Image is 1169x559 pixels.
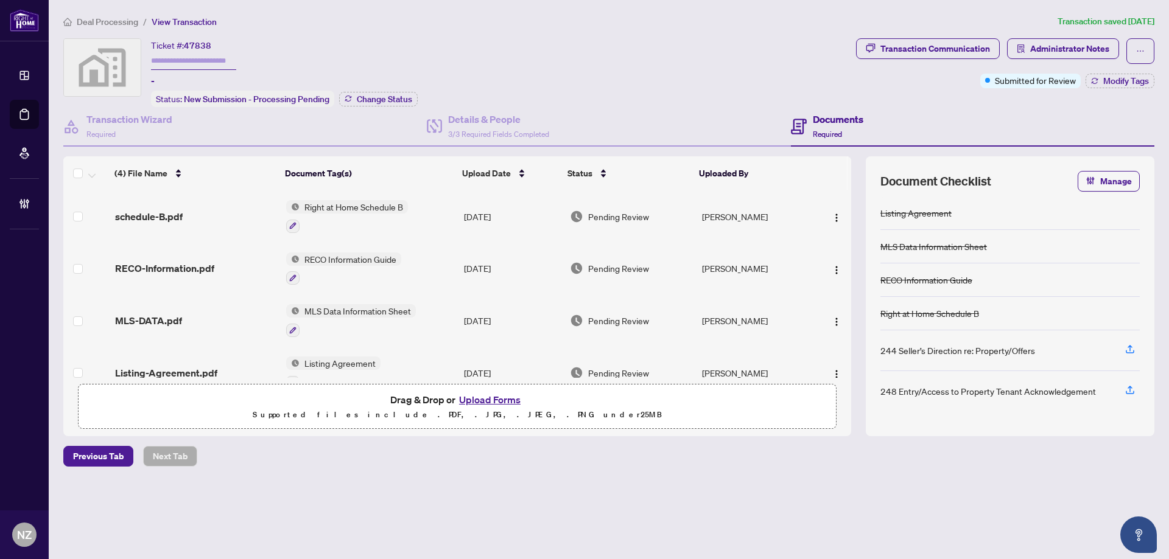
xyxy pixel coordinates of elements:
img: Document Status [570,366,583,380]
img: Logo [832,369,841,379]
span: MLS-DATA.pdf [115,313,182,328]
img: Status Icon [286,304,300,318]
span: Required [813,130,842,139]
button: Status IconMLS Data Information Sheet [286,304,416,337]
span: Manage [1100,172,1132,191]
span: (4) File Name [114,167,167,180]
button: Administrator Notes [1007,38,1119,59]
span: Previous Tab [73,446,124,466]
span: Listing Agreement [300,356,381,370]
button: Logo [827,311,846,330]
p: Supported files include .PDF, .JPG, .JPEG, .PNG under 25 MB [86,408,829,422]
h4: Documents [813,112,863,127]
img: Document Status [570,314,583,327]
span: Deal Processing [77,16,138,27]
td: [DATE] [459,190,565,243]
h4: Transaction Wizard [86,112,172,127]
span: Pending Review [588,262,649,275]
td: [DATE] [459,294,565,347]
img: Logo [832,317,841,327]
th: Status [563,156,694,190]
button: Modify Tags [1086,74,1154,88]
span: New Submission - Processing Pending [184,94,329,105]
span: - [151,74,155,88]
td: [PERSON_NAME] [697,243,814,295]
th: Uploaded By [694,156,810,190]
span: Change Status [357,95,412,103]
button: Transaction Communication [856,38,1000,59]
span: Submitted for Review [995,74,1076,87]
td: [PERSON_NAME] [697,294,814,347]
span: home [63,18,72,26]
div: Right at Home Schedule B [880,307,979,320]
img: Document Status [570,210,583,223]
button: Manage [1078,171,1140,192]
span: Pending Review [588,366,649,380]
th: (4) File Name [110,156,280,190]
span: RECO Information Guide [300,252,401,266]
span: Drag & Drop or [390,392,524,408]
span: solution [1017,44,1025,53]
td: [PERSON_NAME] [697,190,814,243]
span: Administrator Notes [1030,39,1109,58]
button: Logo [827,259,846,278]
div: RECO Information Guide [880,273,972,286]
img: Status Icon [286,200,300,214]
button: Upload Forms [455,392,524,408]
span: Listing-Agreement.pdf [115,366,217,380]
div: 248 Entry/Access to Property Tenant Acknowledgement [880,384,1096,398]
span: View Transaction [152,16,217,27]
img: Logo [832,265,841,275]
span: RECO-Information.pdf [115,261,214,276]
button: Logo [827,207,846,226]
img: Logo [832,213,841,223]
span: 3/3 Required Fields Completed [448,130,549,139]
span: Status [567,167,592,180]
img: Status Icon [286,356,300,370]
button: Change Status [339,92,418,106]
button: Next Tab [143,446,197,467]
span: Modify Tags [1103,77,1149,85]
button: Status IconListing Agreement [286,356,381,389]
div: Transaction Communication [880,39,990,58]
button: Status IconRight at Home Schedule B [286,200,408,233]
div: MLS Data Information Sheet [880,240,987,253]
span: NZ [17,526,32,543]
span: MLS Data Information Sheet [300,304,416,318]
span: Upload Date [462,167,511,180]
span: 47838 [184,40,211,51]
li: / [143,15,147,29]
article: Transaction saved [DATE] [1058,15,1154,29]
button: Status IconRECO Information Guide [286,252,401,285]
span: Document Checklist [880,173,991,190]
img: Document Status [570,262,583,275]
span: ellipsis [1136,47,1145,55]
span: Drag & Drop orUpload FormsSupported files include .PDF, .JPG, .JPEG, .PNG under25MB [79,384,836,429]
button: Previous Tab [63,446,133,467]
img: Status Icon [286,252,300,266]
td: [DATE] [459,347,565,399]
td: [DATE] [459,243,565,295]
img: svg%3e [64,39,141,96]
span: Required [86,130,116,139]
button: Logo [827,363,846,383]
th: Upload Date [457,156,563,190]
div: Ticket #: [151,38,211,52]
span: Pending Review [588,210,649,223]
div: 244 Seller’s Direction re: Property/Offers [880,344,1035,357]
div: Listing Agreement [880,206,952,220]
h4: Details & People [448,112,549,127]
div: Status: [151,91,334,107]
span: Pending Review [588,314,649,327]
td: [PERSON_NAME] [697,347,814,399]
span: Right at Home Schedule B [300,200,408,214]
span: schedule-B.pdf [115,209,183,224]
th: Document Tag(s) [280,156,457,190]
button: Open asap [1120,516,1157,553]
img: logo [10,9,39,32]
